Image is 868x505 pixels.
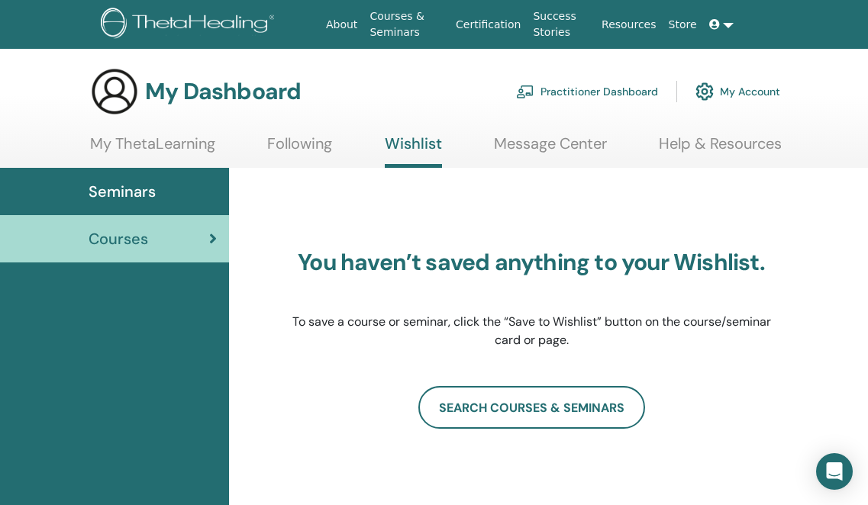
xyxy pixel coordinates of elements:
[145,78,301,105] h3: My Dashboard
[90,67,139,116] img: generic-user-icon.jpg
[101,8,280,42] img: logo.png
[320,11,363,39] a: About
[89,180,156,203] span: Seminars
[385,134,442,168] a: Wishlist
[90,134,215,164] a: My ThetaLearning
[450,11,527,39] a: Certification
[659,134,782,164] a: Help & Resources
[695,79,714,105] img: cog.svg
[516,75,658,108] a: Practitioner Dashboard
[291,313,772,349] p: To save a course or seminar, click the “Save to Wishlist” button on the course/seminar card or page.
[816,453,853,490] div: Open Intercom Messenger
[267,134,332,164] a: Following
[89,227,148,250] span: Courses
[516,85,534,98] img: chalkboard-teacher.svg
[418,386,645,429] a: SEARCH COURSES & SEMINARS
[363,2,450,47] a: Courses & Seminars
[595,11,663,39] a: Resources
[291,249,772,276] h3: You haven’t saved anything to your Wishlist.
[695,75,780,108] a: My Account
[527,2,595,47] a: Success Stories
[663,11,703,39] a: Store
[494,134,607,164] a: Message Center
